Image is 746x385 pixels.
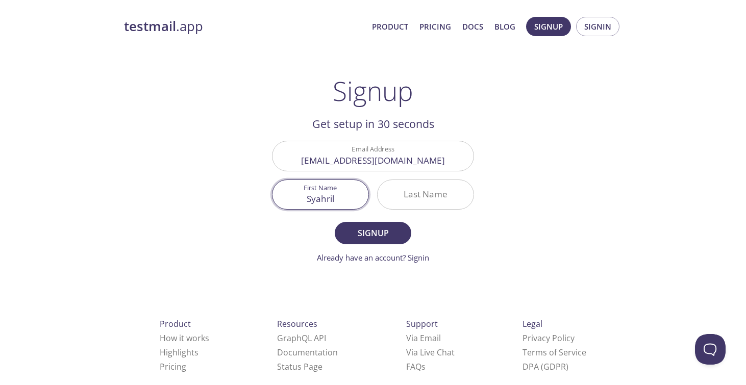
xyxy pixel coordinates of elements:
[124,18,364,35] a: testmail.app
[406,318,438,329] span: Support
[277,361,322,372] a: Status Page
[584,20,611,33] span: Signin
[160,347,198,358] a: Highlights
[494,20,515,33] a: Blog
[277,347,338,358] a: Documentation
[124,17,176,35] strong: testmail
[335,222,411,244] button: Signup
[695,334,726,365] iframe: Help Scout Beacon - Open
[523,332,575,344] a: Privacy Policy
[277,332,326,344] a: GraphQL API
[406,361,426,372] a: FAQ
[462,20,483,33] a: Docs
[406,332,441,344] a: Via Email
[346,226,400,240] span: Signup
[277,318,317,329] span: Resources
[419,20,451,33] a: Pricing
[523,361,568,372] a: DPA (GDPR)
[523,347,586,358] a: Terms of Service
[160,361,186,372] a: Pricing
[406,347,455,358] a: Via Live Chat
[526,17,571,36] button: Signup
[160,318,191,329] span: Product
[372,20,408,33] a: Product
[523,318,542,329] span: Legal
[534,20,563,33] span: Signup
[333,75,413,106] h1: Signup
[421,361,426,372] span: s
[160,332,209,344] a: How it works
[317,252,429,263] a: Already have an account? Signin
[576,17,619,36] button: Signin
[272,115,474,133] h2: Get setup in 30 seconds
